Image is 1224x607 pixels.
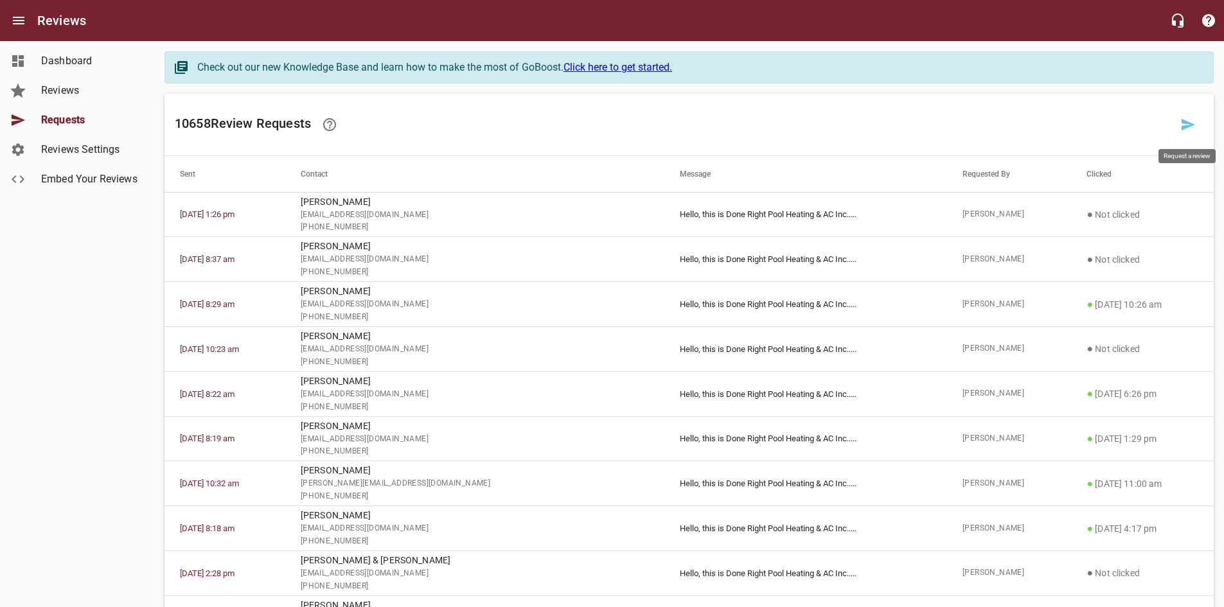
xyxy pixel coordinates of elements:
a: [DATE] 8:22 am [180,389,235,399]
h6: 10658 Review Request s [175,109,1173,140]
th: Clicked [1071,156,1214,192]
span: Dashboard [41,53,139,69]
span: [PERSON_NAME] [962,253,1056,266]
span: ● [1087,567,1093,579]
td: Hello, this is Done Right Pool Heating & AC Inc.. ... [664,192,947,237]
p: [PERSON_NAME] [301,464,649,477]
span: ● [1087,208,1093,220]
span: [PHONE_NUMBER] [301,266,649,279]
a: [DATE] 8:29 am [180,299,235,309]
a: [DATE] 8:19 am [180,434,235,443]
span: [PHONE_NUMBER] [301,221,649,234]
p: [PERSON_NAME] [301,374,649,388]
span: ● [1087,387,1093,400]
p: [PERSON_NAME] & [PERSON_NAME] [301,554,649,567]
button: Live Chat [1162,5,1193,36]
a: [DATE] 10:23 am [180,344,239,354]
span: ● [1087,298,1093,310]
p: Not clicked [1087,341,1198,356]
td: Hello, this is Done Right Pool Heating & AC Inc.. ... [664,282,947,327]
td: Hello, this is Done Right Pool Heating & AC Inc.. ... [664,551,947,596]
span: [PHONE_NUMBER] [301,580,649,593]
a: [DATE] 8:18 am [180,523,235,533]
span: ● [1087,342,1093,355]
a: [DATE] 8:37 am [180,254,235,264]
p: Not clicked [1087,565,1198,581]
p: [DATE] 4:17 pm [1087,521,1198,536]
span: [PERSON_NAME] [962,208,1056,221]
p: Not clicked [1087,252,1198,267]
span: [PHONE_NUMBER] [301,401,649,414]
button: Open drawer [3,5,34,36]
td: Hello, this is Done Right Pool Heating & AC Inc.. ... [664,461,947,506]
a: [DATE] 1:26 pm [180,209,235,219]
span: [EMAIL_ADDRESS][DOMAIN_NAME] [301,522,649,535]
span: [EMAIL_ADDRESS][DOMAIN_NAME] [301,298,649,311]
span: [PERSON_NAME] [962,432,1056,445]
span: [PERSON_NAME] [962,387,1056,400]
a: [DATE] 2:28 pm [180,568,235,578]
p: [DATE] 1:29 pm [1087,431,1198,446]
p: Not clicked [1087,207,1198,222]
span: [EMAIL_ADDRESS][DOMAIN_NAME] [301,209,649,222]
p: [PERSON_NAME] [301,195,649,209]
p: [PERSON_NAME] [301,285,649,298]
button: Support Portal [1193,5,1224,36]
td: Hello, this is Done Right Pool Heating & AC Inc.. ... [664,371,947,416]
span: ● [1087,253,1093,265]
p: [PERSON_NAME] [301,509,649,522]
span: [PERSON_NAME][EMAIL_ADDRESS][DOMAIN_NAME] [301,477,649,490]
span: [PERSON_NAME] [962,342,1056,355]
span: [PHONE_NUMBER] [301,445,649,458]
p: [DATE] 10:26 am [1087,297,1198,312]
a: [DATE] 10:32 am [180,479,239,488]
span: ● [1087,477,1093,489]
span: [PERSON_NAME] [962,567,1056,579]
span: Requests [41,112,139,128]
span: [PERSON_NAME] [962,477,1056,490]
span: ● [1087,432,1093,444]
span: [PHONE_NUMBER] [301,356,649,369]
span: [EMAIL_ADDRESS][DOMAIN_NAME] [301,343,649,356]
h6: Reviews [37,10,86,31]
span: ● [1087,522,1093,534]
p: [DATE] 6:26 pm [1087,386,1198,401]
span: [PERSON_NAME] [962,522,1056,535]
a: Learn how requesting reviews can improve your online presence [314,109,345,140]
p: [PERSON_NAME] [301,330,649,343]
span: [EMAIL_ADDRESS][DOMAIN_NAME] [301,253,649,266]
span: [EMAIL_ADDRESS][DOMAIN_NAME] [301,388,649,401]
span: [EMAIL_ADDRESS][DOMAIN_NAME] [301,567,649,580]
span: Reviews Settings [41,142,139,157]
span: Embed Your Reviews [41,172,139,187]
span: [PHONE_NUMBER] [301,490,649,503]
th: Message [664,156,947,192]
p: [PERSON_NAME] [301,240,649,253]
th: Requested By [947,156,1072,192]
span: [PHONE_NUMBER] [301,311,649,324]
th: Sent [164,156,285,192]
p: [DATE] 11:00 am [1087,476,1198,491]
td: Hello, this is Done Right Pool Heating & AC Inc.. ... [664,237,947,282]
div: Check out our new Knowledge Base and learn how to make the most of GoBoost. [197,60,1200,75]
th: Contact [285,156,664,192]
p: [PERSON_NAME] [301,419,649,433]
td: Hello, this is Done Right Pool Heating & AC Inc.. ... [664,416,947,461]
span: [PHONE_NUMBER] [301,535,649,548]
span: [PERSON_NAME] [962,298,1056,311]
td: Hello, this is Done Right Pool Heating & AC Inc.. ... [664,326,947,371]
span: [EMAIL_ADDRESS][DOMAIN_NAME] [301,433,649,446]
td: Hello, this is Done Right Pool Heating & AC Inc.. ... [664,506,947,551]
a: Click here to get started. [563,61,672,73]
span: Reviews [41,83,139,98]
